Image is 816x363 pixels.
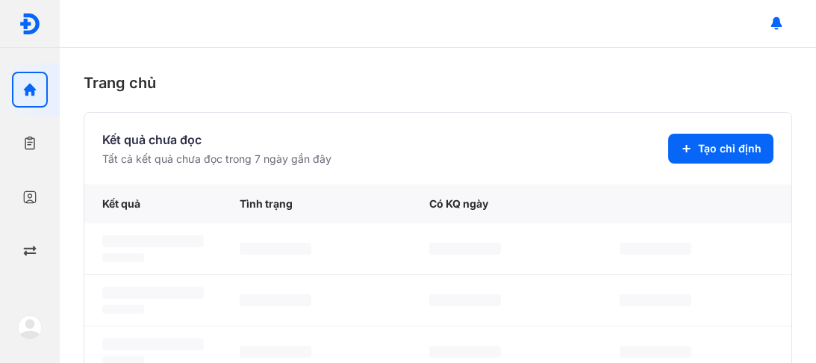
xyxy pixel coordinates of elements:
img: logo [18,315,42,339]
span: ‌ [102,338,204,350]
span: ‌ [102,305,144,314]
div: Kết quả [84,184,222,223]
span: ‌ [240,294,311,306]
span: ‌ [429,243,501,255]
span: Tạo chỉ định [698,141,762,156]
span: ‌ [620,243,691,255]
span: ‌ [240,346,311,358]
span: ‌ [620,346,691,358]
span: ‌ [102,287,204,299]
span: ‌ [429,294,501,306]
div: Tất cả kết quả chưa đọc trong 7 ngày gần đây [102,152,331,167]
span: ‌ [102,235,204,247]
span: ‌ [240,243,311,255]
span: ‌ [429,346,501,358]
button: Tạo chỉ định [668,134,773,164]
div: Trang chủ [84,72,792,94]
span: ‌ [102,253,144,262]
div: Tình trạng [222,184,411,223]
span: ‌ [620,294,691,306]
img: logo [19,13,41,35]
div: Kết quả chưa đọc [102,131,331,149]
div: Có KQ ngày [411,184,601,223]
